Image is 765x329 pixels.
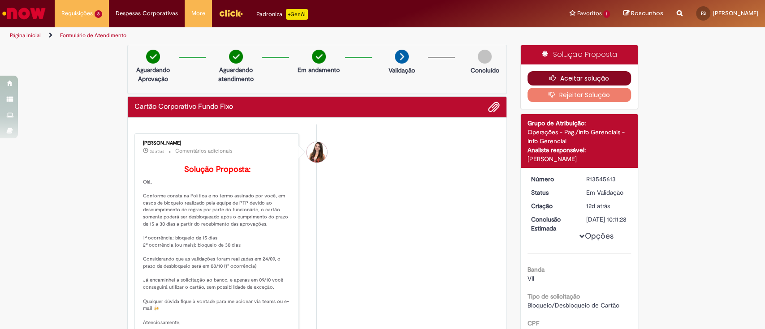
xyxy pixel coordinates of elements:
[116,9,178,18] span: Despesas Corporativas
[527,119,631,128] div: Grupo de Atribuição:
[524,188,579,197] dt: Status
[527,292,580,300] b: Tipo de solicitação
[524,201,579,210] dt: Criação
[7,27,503,44] ul: Trilhas de página
[527,71,631,85] button: Aceitar solução
[389,66,415,75] p: Validação
[524,175,579,184] dt: Número
[298,65,340,74] p: Em andamento
[623,9,663,18] a: Rascunhos
[146,50,160,64] img: check-circle-green.png
[527,88,631,102] button: Rejeitar Solução
[219,6,243,20] img: click_logo_yellow_360x200.png
[527,319,539,327] b: CPF
[10,32,41,39] a: Página inicial
[527,145,631,154] div: Analista responsável:
[527,154,631,163] div: [PERSON_NAME]
[184,164,251,175] b: Solução Proposta:
[713,9,758,17] span: [PERSON_NAME]
[586,202,610,210] span: 12d atrás
[470,66,499,75] p: Concluído
[150,149,164,154] span: 3d atrás
[256,9,308,20] div: Padroniza
[229,50,243,64] img: check-circle-green.png
[307,142,327,162] div: Thais Dos Santos
[527,274,534,282] span: VII
[286,9,308,20] p: +GenAi
[577,9,601,18] span: Favoritos
[527,301,619,309] span: Bloqueio/Desbloqueio de Cartão
[603,10,610,18] span: 1
[95,10,102,18] span: 3
[312,50,326,64] img: check-circle-green.png
[527,265,545,273] b: Banda
[60,32,126,39] a: Formulário de Atendimento
[1,4,47,22] img: ServiceNow
[701,10,706,16] span: FS
[143,165,292,326] p: Olá, Conforme consta na Política e no termo assinado por você, em casos de bloqueio realizado pel...
[521,45,638,64] div: Solução Proposta
[134,103,233,111] h2: Cartão Corporativo Fundo Fixo Histórico de tíquete
[191,9,205,18] span: More
[586,202,610,210] time: 18/09/2025 08:02:55
[586,215,628,224] div: [DATE] 10:11:28
[478,50,492,64] img: img-circle-grey.png
[131,65,175,83] p: Aguardando Aprovação
[175,147,233,155] small: Comentários adicionais
[631,9,663,17] span: Rascunhos
[61,9,93,18] span: Requisições
[150,149,164,154] time: 26/09/2025 15:47:50
[143,141,292,146] div: [PERSON_NAME]
[527,128,631,145] div: Operações - Pag./Info Gerenciais - Info Gerencial
[586,188,628,197] div: Em Validação
[586,201,628,210] div: 18/09/2025 08:02:55
[395,50,409,64] img: arrow-next.png
[214,65,258,83] p: Aguardando atendimento
[586,175,628,184] div: R13545613
[524,215,579,233] dt: Conclusão Estimada
[488,101,500,113] button: Adicionar anexos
